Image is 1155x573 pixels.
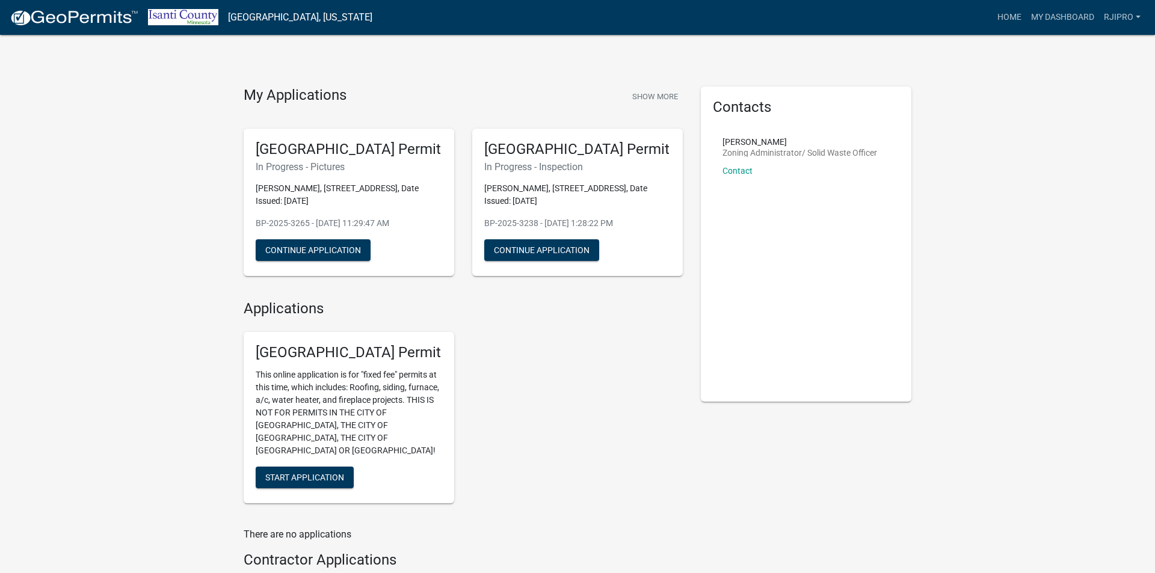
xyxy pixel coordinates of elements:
h6: In Progress - Inspection [484,161,671,173]
p: BP-2025-3265 - [DATE] 11:29:47 AM [256,217,442,230]
a: My Dashboard [1026,6,1099,29]
h6: In Progress - Pictures [256,161,442,173]
p: [PERSON_NAME] [722,138,877,146]
a: [GEOGRAPHIC_DATA], [US_STATE] [228,7,372,28]
h5: [GEOGRAPHIC_DATA] Permit [484,141,671,158]
p: [PERSON_NAME], [STREET_ADDRESS], Date Issued: [DATE] [484,182,671,207]
h5: [GEOGRAPHIC_DATA] Permit [256,344,442,361]
h4: Contractor Applications [244,551,683,569]
a: Home [993,6,1026,29]
button: Show More [627,87,683,106]
h5: [GEOGRAPHIC_DATA] Permit [256,141,442,158]
h4: Applications [244,300,683,317]
h4: My Applications [244,87,346,105]
wm-workflow-list-section: Applications [244,300,683,513]
a: Contact [722,166,753,176]
p: [PERSON_NAME], [STREET_ADDRESS], Date Issued: [DATE] [256,182,442,207]
button: Continue Application [484,239,599,261]
p: Zoning Administrator/ Solid Waste Officer [722,149,877,157]
p: This online application is for "fixed fee" permits at this time, which includes: Roofing, siding,... [256,369,442,457]
h5: Contacts [713,99,899,116]
img: Isanti County, Minnesota [148,9,218,25]
p: There are no applications [244,527,683,542]
span: Start Application [265,473,344,482]
a: RJIPRO [1099,6,1145,29]
button: Continue Application [256,239,371,261]
button: Start Application [256,467,354,488]
p: BP-2025-3238 - [DATE] 1:28:22 PM [484,217,671,230]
